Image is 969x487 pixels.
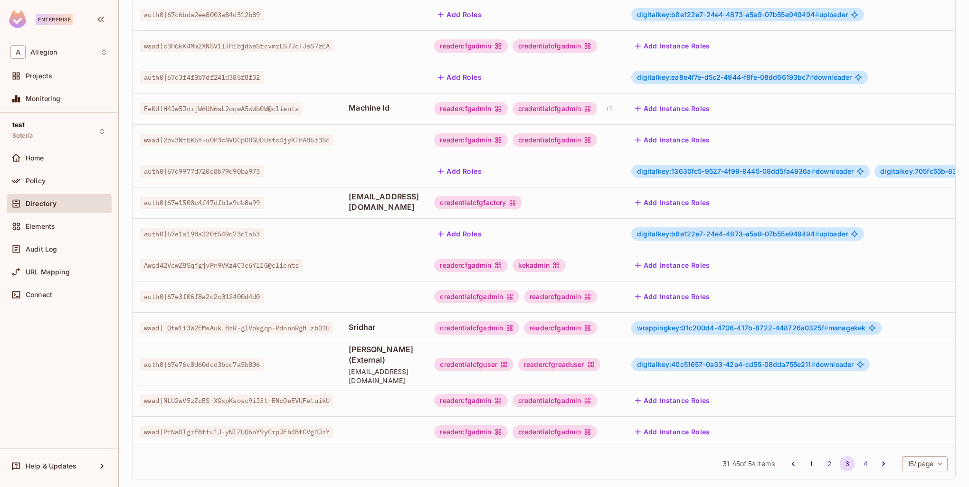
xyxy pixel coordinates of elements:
[26,245,57,253] span: Audit Log
[723,459,774,469] span: 31 - 45 of 54 items
[26,177,46,185] span: Policy
[637,324,828,332] span: wrappingkey:01c200d4-4706-417b-8722-448726a0325f
[784,456,893,471] nav: pagination navigation
[349,367,419,385] span: [EMAIL_ADDRESS][DOMAIN_NAME]
[631,424,714,440] button: Add Instance Roles
[434,321,519,335] div: credentialcfgadmin
[30,48,57,56] span: Workspace: Allegion
[10,45,26,59] span: A
[631,289,714,304] button: Add Instance Roles
[434,358,513,371] div: credentialcfguser
[9,10,26,28] img: SReyMgAAAABJRU5ErkJggg==
[434,196,522,209] div: credentialcfgfactory
[349,322,419,332] span: Sridhar
[26,268,70,276] span: URL Mapping
[902,456,948,471] div: 15 / page
[26,154,44,162] span: Home
[815,10,819,19] span: #
[434,133,507,147] div: readercfgadmin
[804,456,819,471] button: Go to page 1
[12,132,33,140] span: Soteria
[809,73,814,81] span: #
[631,258,714,273] button: Add Instance Roles
[12,121,25,129] span: test
[876,456,891,471] button: Go to next page
[524,321,597,335] div: readercfgadmin
[815,230,819,238] span: #
[349,103,419,113] span: Machine Id
[140,71,264,84] span: auth0|67d3f4f0b7df241d385f8f32
[811,167,816,175] span: #
[349,191,419,212] span: [EMAIL_ADDRESS][DOMAIN_NAME]
[140,134,333,146] span: waad|2ov3NtbK6Y-uOP3cNVQCpODGUDUstc4jyKThA86r3Sc
[637,324,866,332] span: managekek
[140,165,264,178] span: auth0|67d9977d720c8b79d90ba973
[140,197,264,209] span: auth0|67e1500c4f47dfb1a9db8a99
[26,72,52,80] span: Projects
[631,195,714,210] button: Add Instance Roles
[637,73,814,81] span: digitalkey:ea8e4f7e-d5c2-4944-f8fe-08dd66193bc7
[434,425,507,439] div: readercfgadmin
[26,95,61,103] span: Monitoring
[513,425,598,439] div: credentialcfgadmin
[434,290,519,303] div: credentialcfgadmin
[631,132,714,148] button: Add Instance Roles
[434,226,485,242] button: Add Roles
[140,9,264,21] span: auth0|67c6bda2ee8003a84d512b89
[822,456,837,471] button: Go to page 2
[513,133,598,147] div: credentialcfgadmin
[513,259,566,272] div: kekadmin
[140,426,333,438] span: waad|PtNaDTgrF8ttu1J-yNIZUQ6nY9yCrpJFh4BtCVg4JzY
[140,228,264,240] span: auth0|67e1a198a220f549d73d1a63
[140,358,264,371] span: auth0|67e76c0d60dcd3bcd7a5b806
[434,39,507,53] div: readercfgadmin
[637,361,854,368] span: downloader
[637,74,852,81] span: downloader
[637,360,816,368] span: digitalkey:40c51657-0a33-42a4-cd55-08dda755e211
[518,358,600,371] div: readercfgreaduser
[434,70,485,85] button: Add Roles
[140,394,333,407] span: waad|NLU2wV5zZrES-XGxpKsosc9iJ3t-ENcOeEVUFetuikU
[631,38,714,54] button: Add Instance Roles
[26,291,52,299] span: Connect
[602,101,616,116] div: + 1
[637,167,816,175] span: digitalkey:13630fc5-9527-4f99-9445-08dd5fa4936a
[513,39,598,53] div: credentialcfgadmin
[140,290,264,303] span: auth0|67e3f06f8a2d2c012400d4d0
[434,102,507,115] div: readercfgadmin
[524,290,597,303] div: readercfgadmin
[637,168,854,175] span: downloader
[631,393,714,408] button: Add Instance Roles
[349,344,419,365] span: [PERSON_NAME] (External)
[513,394,598,407] div: credentialcfgadmin
[824,324,828,332] span: #
[434,259,507,272] div: readercfgadmin
[637,10,819,19] span: digitalkey:b8e122e7-24e4-4873-a5a9-07b55e949494
[26,462,76,470] span: Help & Updates
[811,360,816,368] span: #
[26,200,57,207] span: Directory
[858,456,873,471] button: Go to page 4
[140,40,333,52] span: waad|c3H6kK4Mm2XNSV1lTHibjdweSfcvmrLG7JcTJsS7zEA
[631,101,714,116] button: Add Instance Roles
[140,103,303,115] span: FeKUtH4Jw5JnrjW6UN6sL2oqwA5wWbOW@clients
[140,259,303,272] span: Awsd42VcwZ8SqjgjvPn9VKz4C3e6YlIG@clients
[36,14,73,25] div: Enterprise
[840,456,855,471] button: page 3
[786,456,801,471] button: Go to previous page
[637,11,848,19] span: uploader
[140,322,333,334] span: waad|_Qtw1i3W2EMsAuk_BzR-gIVokgqp-PdnnnRgH_zbO1U
[434,7,485,22] button: Add Roles
[434,164,485,179] button: Add Roles
[637,230,819,238] span: digitalkey:b8e122e7-24e4-4873-a5a9-07b55e949494
[434,394,507,407] div: readercfgadmin
[513,102,598,115] div: credentialcfgadmin
[637,230,848,238] span: uploader
[26,223,55,230] span: Elements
